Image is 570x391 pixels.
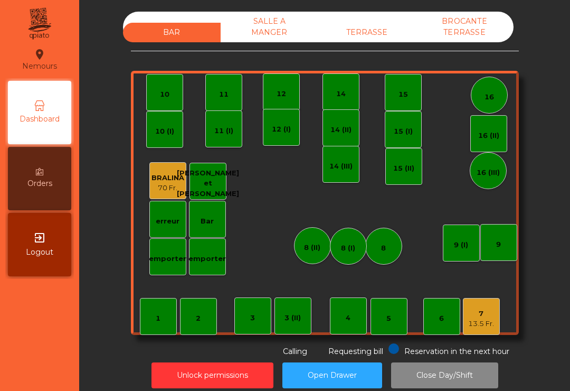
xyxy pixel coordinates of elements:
[398,89,408,100] div: 15
[341,243,355,254] div: 8 (I)
[477,167,500,178] div: 16 (III)
[151,183,184,193] div: 70 Fr.
[393,163,414,174] div: 15 (II)
[22,46,57,73] div: Nemours
[468,319,494,329] div: 13.5 Fr.
[214,126,233,136] div: 11 (I)
[156,313,160,324] div: 1
[404,347,509,356] span: Reservation in the next hour
[27,178,52,189] span: Orders
[391,362,498,388] button: Close Day/Shift
[454,240,468,250] div: 9 (I)
[196,313,201,324] div: 2
[123,23,221,42] div: BAR
[151,362,273,388] button: Unlock permissions
[26,5,52,42] img: qpiato
[416,12,514,42] div: BROCANTE TERRASSE
[177,168,239,199] div: [PERSON_NAME] et [PERSON_NAME]
[221,12,318,42] div: SALLE A MANGER
[468,309,494,319] div: 7
[346,313,350,323] div: 4
[219,89,229,100] div: 11
[26,247,53,258] span: Logout
[155,126,174,137] div: 10 (I)
[156,216,179,227] div: erreur
[381,243,386,254] div: 8
[250,313,255,323] div: 3
[283,347,307,356] span: Calling
[33,231,46,244] i: exit_to_app
[330,125,351,135] div: 14 (II)
[386,313,391,324] div: 5
[284,313,301,323] div: 3 (II)
[272,124,291,135] div: 12 (I)
[329,161,353,172] div: 14 (III)
[282,362,382,388] button: Open Drawer
[151,173,184,183] div: BRALINA
[328,347,383,356] span: Requesting bill
[33,48,46,61] i: location_on
[160,89,169,100] div: 10
[496,239,501,250] div: 9
[149,254,186,264] div: emporter
[188,254,226,264] div: emporter
[277,89,286,99] div: 12
[439,313,444,324] div: 6
[20,114,60,125] span: Dashboard
[336,89,346,99] div: 14
[484,92,494,103] div: 16
[318,23,416,42] div: TERRASSE
[304,243,320,253] div: 8 (II)
[478,131,499,141] div: 16 (II)
[201,216,214,227] div: Bar
[394,126,413,137] div: 15 (I)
